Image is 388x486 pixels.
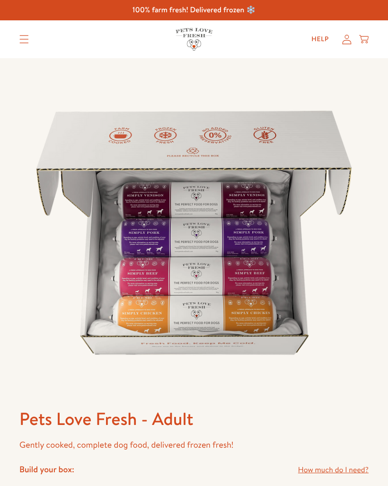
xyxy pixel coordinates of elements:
[12,27,36,51] summary: Translation missing: en.sections.header.menu
[19,407,369,430] h1: Pets Love Fresh - Adult
[304,30,336,49] a: Help
[19,464,74,475] h4: Build your box:
[298,464,369,477] a: How much do I need?
[19,58,369,407] img: Pets Love Fresh - Adult
[19,438,369,452] p: Gently cooked, complete dog food, delivered frozen fresh!
[176,28,212,50] img: Pets Love Fresh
